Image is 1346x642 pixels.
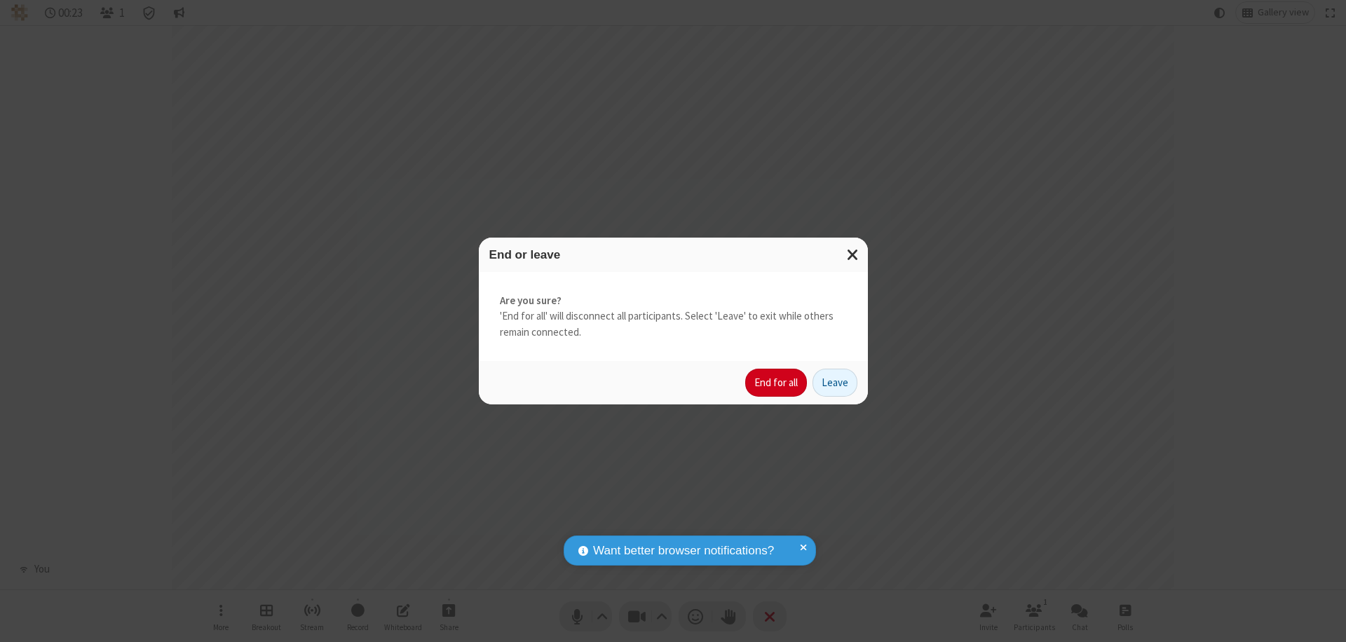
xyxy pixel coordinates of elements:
[593,542,774,560] span: Want better browser notifications?
[489,248,857,261] h3: End or leave
[479,272,868,362] div: 'End for all' will disconnect all participants. Select 'Leave' to exit while others remain connec...
[745,369,807,397] button: End for all
[838,238,868,272] button: Close modal
[500,293,847,309] strong: Are you sure?
[813,369,857,397] button: Leave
